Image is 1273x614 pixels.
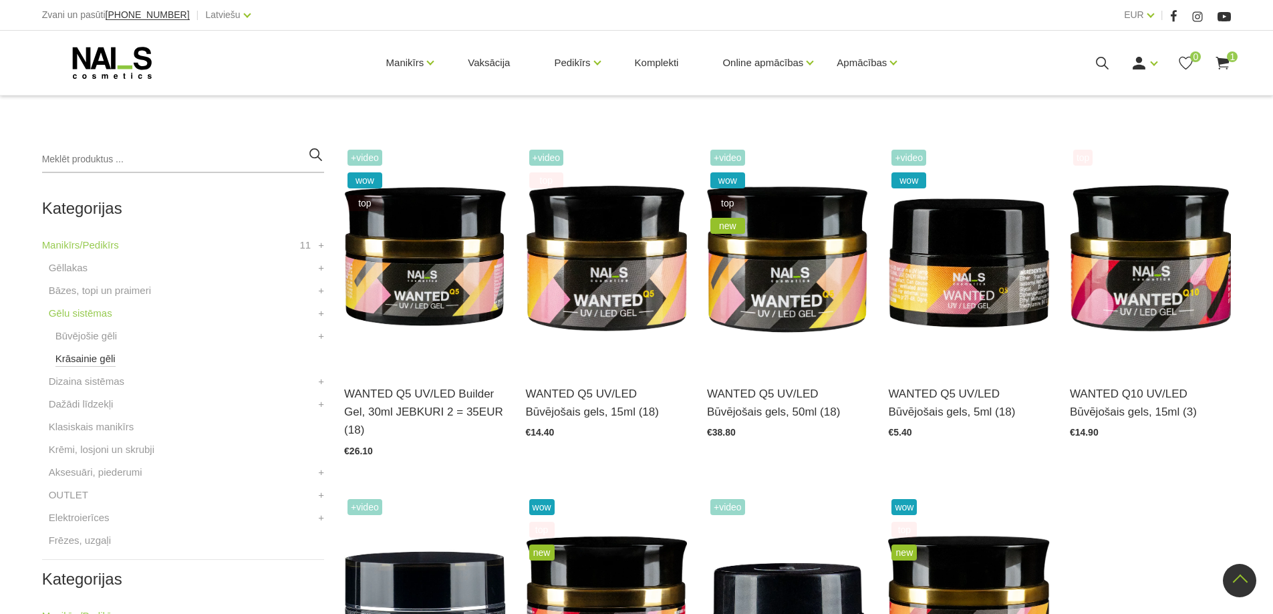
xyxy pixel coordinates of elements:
img: Gels WANTED NAILS cosmetics tehniķu komanda ir radījusi gelu, kas ilgi jau ir katra meistara mekl... [707,146,868,368]
a: WANTED Q5 UV/LED Būvējošais gels, 5ml (18) [888,385,1049,421]
span: top [891,522,917,538]
a: WANTED Q5 UV/LED Builder Gel, 30ml JEBKURI 2 = 35EUR (18) [344,385,505,440]
span: +Video [529,150,564,166]
a: Vaksācija [457,31,521,95]
span: new [891,545,917,561]
span: new [529,545,555,561]
a: Apmācības [837,36,887,90]
span: top [347,195,382,211]
a: Latviešu [206,7,241,23]
a: + [318,487,324,503]
span: | [1161,7,1163,23]
span: €26.10 [344,446,373,456]
a: Gēlu sistēmas [49,305,112,321]
a: + [318,260,324,276]
img: Gels WANTED NAILS cosmetics tehniķu komanda ir radījusi gelu, kas ilgi jau ir katra meistara mekl... [526,146,687,368]
span: +Video [710,150,745,166]
a: Bāzes, topi un praimeri [49,283,151,299]
a: Krēmi, losjoni un skrubji [49,442,154,458]
span: [PHONE_NUMBER] [106,9,190,20]
a: Klasiskais manikīrs [49,419,134,435]
h2: Kategorijas [42,200,324,217]
a: Komplekti [624,31,690,95]
a: Dažādi līdzekļi [49,396,114,412]
h2: Kategorijas [42,571,324,588]
a: WANTED Q5 UV/LED Būvējošais gels, 15ml (18) [526,385,687,421]
a: OUTLET [49,487,88,503]
img: Gels WANTED NAILS cosmetics tehniķu komanda ir radījusi gelu, kas ilgi jau ir katra meistara mekl... [888,146,1049,368]
a: Būvējošie gēli [55,328,118,344]
span: €14.90 [1070,427,1099,438]
a: Pedikīrs [554,36,590,90]
span: €38.80 [707,427,736,438]
a: Krāsainie gēli [55,351,116,367]
a: [PHONE_NUMBER] [106,10,190,20]
span: +Video [891,150,926,166]
a: + [318,510,324,526]
a: + [318,237,324,253]
a: 0 [1177,55,1194,71]
span: wow [529,499,555,515]
input: Meklēt produktus ... [42,146,324,173]
a: Aksesuāri, piederumi [49,464,142,480]
span: top [529,522,555,538]
span: +Video [347,150,382,166]
span: new [710,218,745,234]
a: + [318,305,324,321]
a: + [318,328,324,344]
span: wow [710,172,745,188]
span: top [710,195,745,211]
span: wow [891,499,917,515]
span: +Video [710,499,745,515]
a: EUR [1124,7,1144,23]
a: Frēzes, uzgaļi [49,532,111,549]
span: €14.40 [526,427,555,438]
a: 1 [1214,55,1231,71]
span: 0 [1190,51,1201,62]
a: + [318,373,324,390]
span: | [196,7,199,23]
a: Online apmācības [722,36,803,90]
div: Zvani un pasūti [42,7,190,23]
span: wow [347,172,382,188]
span: +Video [347,499,382,515]
a: + [318,396,324,412]
a: Dizaina sistēmas [49,373,124,390]
img: Gels WANTED NAILS cosmetics tehniķu komanda ir radījusi gelu, kas ilgi jau ir katra meistara mekl... [1070,146,1231,368]
a: Manikīrs/Pedikīrs [42,237,119,253]
span: top [529,172,564,188]
span: top [1073,150,1093,166]
span: 1 [1227,51,1238,62]
span: 11 [299,237,311,253]
a: WANTED Q10 UV/LED Būvējošais gels, 15ml (3) [1070,385,1231,421]
a: WANTED Q5 UV/LED Būvējošais gels, 50ml (18) [707,385,868,421]
span: €5.40 [888,427,911,438]
a: Elektroierīces [49,510,110,526]
a: + [318,464,324,480]
span: wow [891,172,926,188]
img: Gels WANTED NAILS cosmetics tehniķu komanda ir radījusi gelu, kas ilgi jau ir katra meistara mekl... [344,146,505,368]
a: + [318,283,324,299]
a: Gēllakas [49,260,88,276]
a: Manikīrs [386,36,424,90]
